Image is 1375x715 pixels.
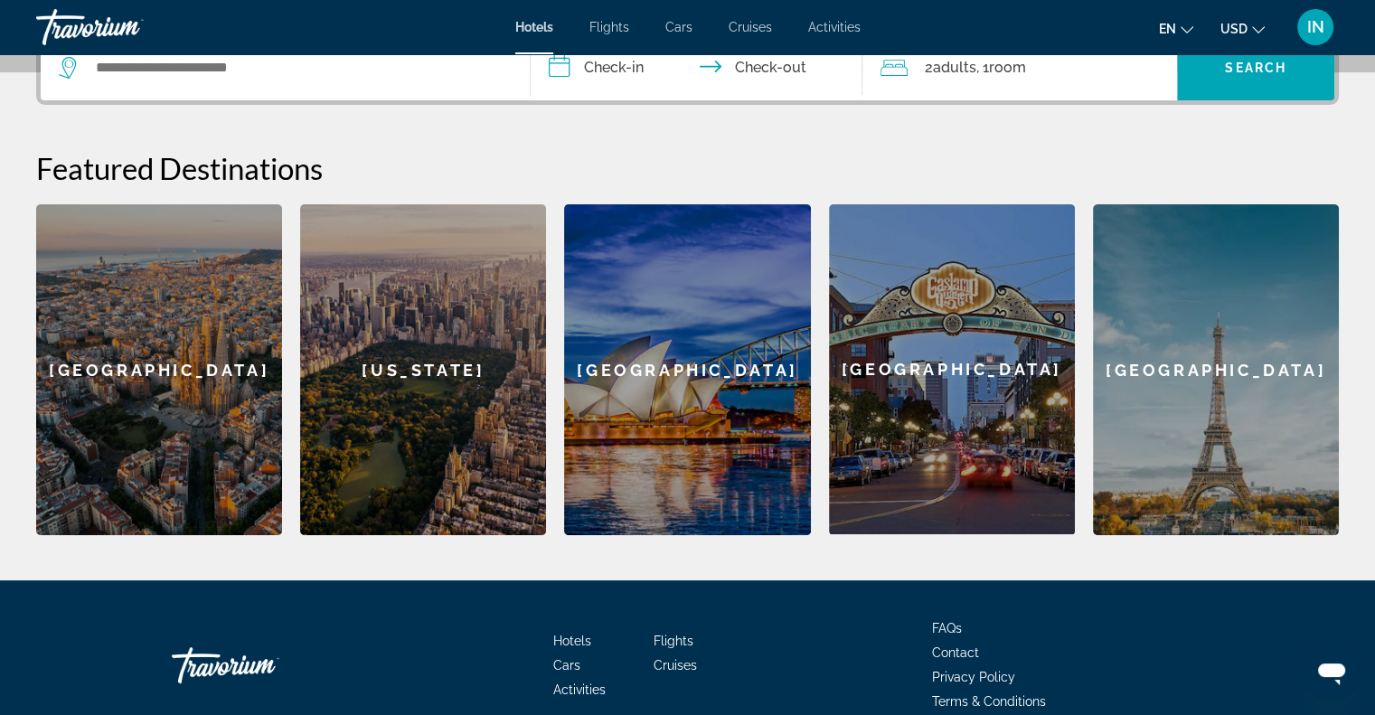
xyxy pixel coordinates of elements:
[808,20,861,34] a: Activities
[932,670,1015,684] a: Privacy Policy
[1159,15,1193,42] button: Change language
[829,204,1075,535] a: [GEOGRAPHIC_DATA]
[36,4,217,51] a: Travorium
[36,150,1339,186] h2: Featured Destinations
[932,59,975,76] span: Adults
[1292,8,1339,46] button: User Menu
[553,634,591,648] a: Hotels
[975,55,1025,80] span: , 1
[1307,18,1324,36] span: IN
[1220,22,1248,36] span: USD
[932,621,962,635] a: FAQs
[1159,22,1176,36] span: en
[1177,35,1334,100] button: Search
[654,634,693,648] a: Flights
[1225,61,1286,75] span: Search
[515,20,553,34] a: Hotels
[36,204,282,535] a: [GEOGRAPHIC_DATA]
[932,645,979,660] a: Contact
[564,204,810,535] a: [GEOGRAPHIC_DATA]
[172,638,353,692] a: Travorium
[531,35,863,100] button: Check in and out dates
[589,20,629,34] a: Flights
[553,658,580,673] a: Cars
[1220,15,1265,42] button: Change currency
[1303,643,1361,701] iframe: Button to launch messaging window
[729,20,772,34] a: Cruises
[41,35,1334,100] div: Search widget
[988,59,1025,76] span: Room
[829,204,1075,534] div: [GEOGRAPHIC_DATA]
[665,20,692,34] a: Cars
[924,55,975,80] span: 2
[300,204,546,535] a: [US_STATE]
[553,682,606,697] a: Activities
[932,694,1046,709] a: Terms & Conditions
[654,658,697,673] a: Cruises
[1093,204,1339,535] a: [GEOGRAPHIC_DATA]
[862,35,1177,100] button: Travelers: 2 adults, 0 children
